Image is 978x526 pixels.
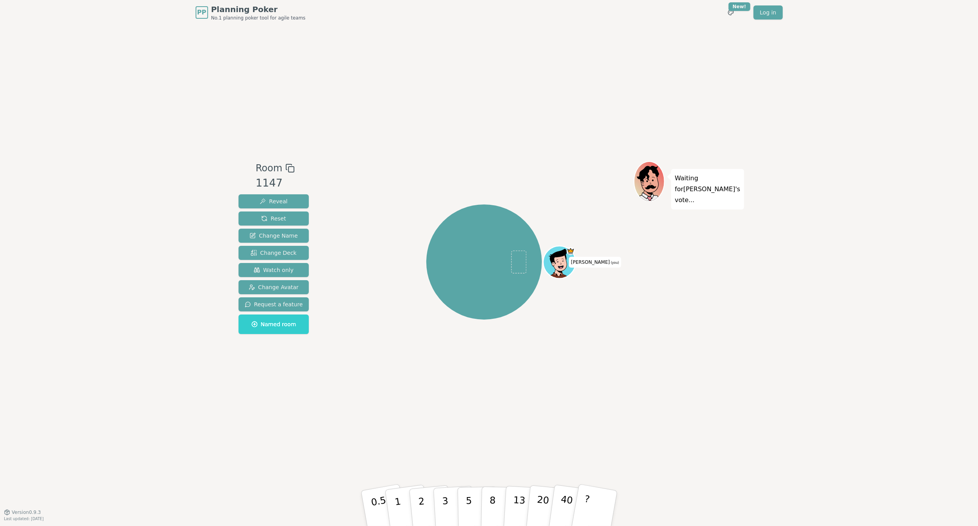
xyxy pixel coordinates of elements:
[196,4,306,21] a: PPPlanning PokerNo.1 planning poker tool for agile teams
[239,263,309,277] button: Watch only
[251,320,296,328] span: Named room
[569,257,621,268] span: Click to change your name
[544,247,575,277] button: Click to change your avatar
[4,509,41,515] button: Version0.9.3
[197,8,206,17] span: PP
[729,2,751,11] div: New!
[249,283,299,291] span: Change Avatar
[239,315,309,334] button: Named room
[566,247,575,255] span: Kanel is the host
[256,161,282,175] span: Room
[12,509,41,515] span: Version 0.9.3
[239,211,309,226] button: Reset
[239,229,309,243] button: Change Name
[249,232,297,240] span: Change Name
[251,249,296,257] span: Change Deck
[239,194,309,208] button: Reveal
[261,215,286,222] span: Reset
[254,266,294,274] span: Watch only
[239,297,309,311] button: Request a feature
[724,5,738,20] button: New!
[211,15,306,21] span: No.1 planning poker tool for agile teams
[256,175,295,191] div: 1147
[211,4,306,15] span: Planning Poker
[260,197,287,205] span: Reveal
[675,173,741,206] p: Waiting for [PERSON_NAME] 's vote...
[239,246,309,260] button: Change Deck
[245,300,303,308] span: Request a feature
[239,280,309,294] button: Change Avatar
[610,261,619,265] span: (you)
[4,517,44,521] span: Last updated: [DATE]
[754,5,782,20] a: Log in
